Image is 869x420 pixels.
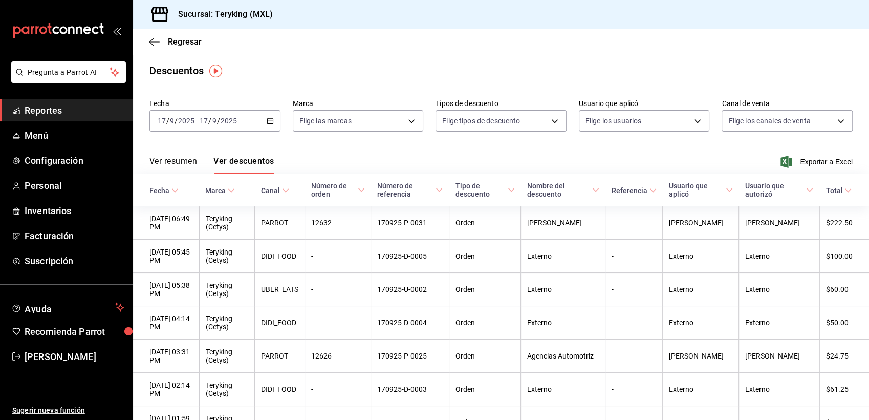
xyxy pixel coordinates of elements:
[521,240,605,273] th: Externo
[28,67,110,78] span: Pregunta a Parrot AI
[371,373,449,406] th: 170925-D-0003
[199,117,208,125] input: --
[196,117,198,125] span: -
[170,8,273,20] h3: Sucursal: Teryking (MXL)
[305,206,371,240] th: 12632
[819,240,869,273] th: $100.00
[11,61,126,83] button: Pregunta a Parrot AI
[605,206,663,240] th: -
[149,156,274,174] div: navigation tabs
[133,273,199,306] th: [DATE] 05:38 PM
[605,340,663,373] th: -
[449,306,520,340] th: Orden
[169,117,175,125] input: --
[213,156,274,174] button: Ver descuentos
[371,240,449,273] th: 170925-D-0005
[199,340,254,373] th: Teryking (Cetys)
[527,182,599,198] span: Nombre del descuento
[212,117,217,125] input: --
[371,340,449,373] th: 170925-P-0025
[449,273,520,306] th: Orden
[217,117,220,125] span: /
[371,206,449,240] th: 170925-P-0031
[819,373,869,406] th: $61.25
[255,273,305,306] th: UBER_EATS
[25,129,124,142] span: Menú
[612,186,657,195] span: Referencia
[166,117,169,125] span: /
[25,301,111,313] span: Ayuda
[25,254,124,268] span: Suscripción
[208,117,211,125] span: /
[168,37,202,47] span: Regresar
[133,240,199,273] th: [DATE] 05:45 PM
[739,240,820,273] th: Externo
[739,373,820,406] th: Externo
[305,306,371,340] th: -
[663,240,739,273] th: Externo
[825,186,852,195] span: Total
[442,116,520,126] span: Elige tipos de descuento
[739,340,820,373] th: [PERSON_NAME]
[149,186,179,195] span: Fecha
[783,156,853,168] button: Exportar a Excel
[149,156,197,174] button: Ver resumen
[449,340,520,373] th: Orden
[605,273,663,306] th: -
[133,206,199,240] th: [DATE] 06:49 PM
[199,206,254,240] th: Teryking (Cetys)
[305,373,371,406] th: -
[220,117,237,125] input: ----
[25,154,124,167] span: Configuración
[305,240,371,273] th: -
[605,306,663,340] th: -
[7,74,126,85] a: Pregunta a Parrot AI
[12,405,124,416] span: Sugerir nueva función
[133,340,199,373] th: [DATE] 03:31 PM
[199,240,254,273] th: Teryking (Cetys)
[663,306,739,340] th: Externo
[605,240,663,273] th: -
[819,340,869,373] th: $24.75
[311,182,365,198] span: Número de orden
[579,100,710,107] label: Usuario que aplicó
[663,273,739,306] th: Externo
[739,306,820,340] th: Externo
[605,373,663,406] th: -
[133,306,199,340] th: [DATE] 04:14 PM
[739,206,820,240] th: [PERSON_NAME]
[663,340,739,373] th: [PERSON_NAME]
[178,117,195,125] input: ----
[199,373,254,406] th: Teryking (Cetys)
[728,116,810,126] span: Elige los canales de venta
[199,273,254,306] th: Teryking (Cetys)
[255,240,305,273] th: DIDI_FOOD
[113,27,121,35] button: open_drawer_menu
[449,240,520,273] th: Orden
[25,204,124,218] span: Inventarios
[521,206,605,240] th: [PERSON_NAME]
[371,273,449,306] th: 170925-U-0002
[449,206,520,240] th: Orden
[299,116,352,126] span: Elige las marcas
[305,340,371,373] th: 12626
[25,229,124,243] span: Facturación
[175,117,178,125] span: /
[255,340,305,373] th: PARROT
[436,100,567,107] label: Tipos de descuento
[255,206,305,240] th: PARROT
[157,117,166,125] input: --
[25,350,124,364] span: [PERSON_NAME]
[209,65,222,77] img: Tooltip marker
[521,306,605,340] th: Externo
[305,273,371,306] th: -
[25,103,124,117] span: Reportes
[745,182,814,198] span: Usuario que autorizó
[669,182,733,198] span: Usuario que aplicó
[819,306,869,340] th: $50.00
[663,373,739,406] th: Externo
[449,373,520,406] th: Orden
[255,306,305,340] th: DIDI_FOOD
